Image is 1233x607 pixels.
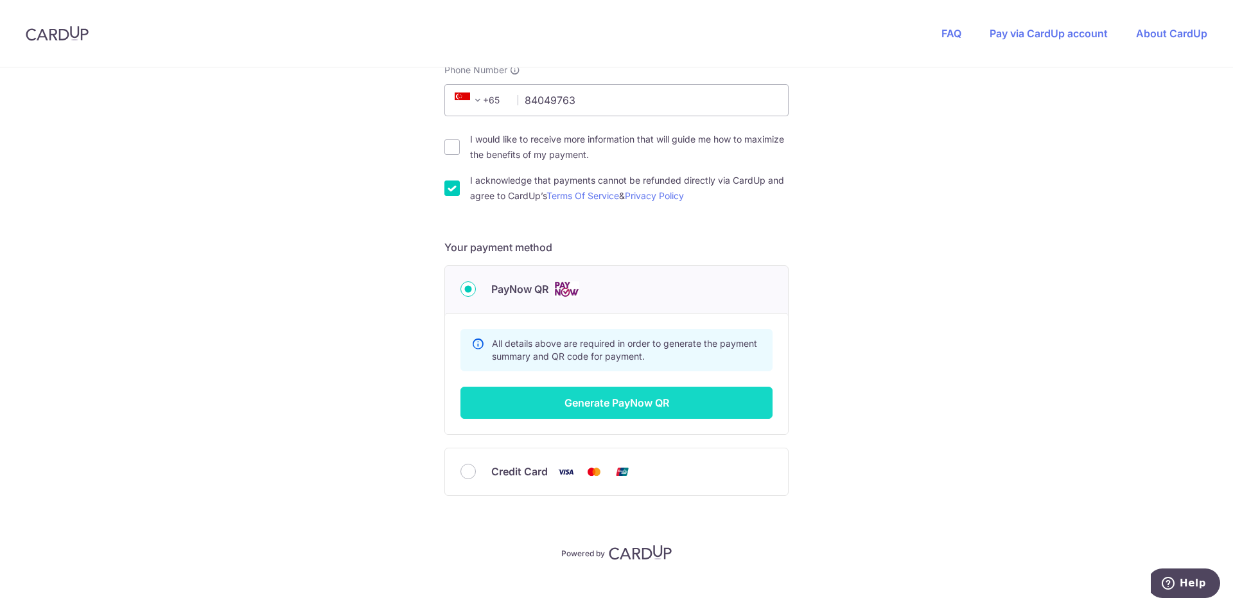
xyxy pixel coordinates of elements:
[460,387,773,419] button: Generate PayNow QR
[444,64,507,76] span: Phone Number
[444,240,789,255] h5: Your payment method
[553,464,579,480] img: Visa
[451,92,509,108] span: +65
[492,338,757,362] span: All details above are required in order to generate the payment summary and QR code for payment.
[491,281,548,297] span: PayNow QR
[941,27,961,40] a: FAQ
[990,27,1108,40] a: Pay via CardUp account
[26,26,89,41] img: CardUp
[554,281,579,297] img: Cards logo
[470,173,789,204] label: I acknowledge that payments cannot be refunded directly via CardUp and agree to CardUp’s &
[625,190,684,201] a: Privacy Policy
[581,464,607,480] img: Mastercard
[609,545,672,560] img: CardUp
[1136,27,1207,40] a: About CardUp
[609,464,635,480] img: Union Pay
[1151,568,1220,601] iframe: Opens a widget where you can find more information
[460,464,773,480] div: Credit Card Visa Mastercard Union Pay
[561,546,605,559] p: Powered by
[547,190,619,201] a: Terms Of Service
[460,281,773,297] div: PayNow QR Cards logo
[491,464,548,479] span: Credit Card
[455,92,485,108] span: +65
[470,132,789,163] label: I would like to receive more information that will guide me how to maximize the benefits of my pa...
